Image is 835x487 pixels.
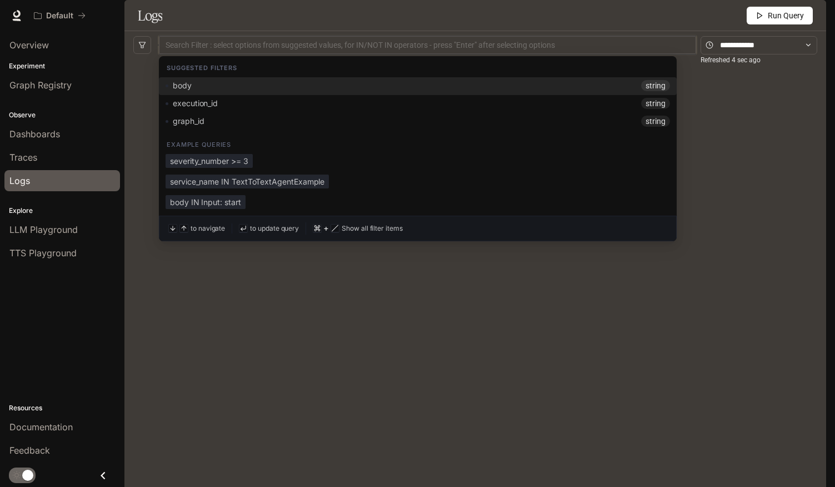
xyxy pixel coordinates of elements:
span: Show all filter items [342,223,403,233]
section: + [306,222,403,235]
div: Example Queries [159,133,677,154]
p: Default [46,11,73,21]
span: string [641,80,670,91]
button: All workspaces [29,4,91,27]
div: Suggested Filters [159,56,677,77]
button: filter [133,36,151,54]
span: filter [138,41,146,49]
span: to update query [250,223,299,233]
span: service_name IN TextToTextAgentExample [166,175,329,188]
span: string [641,98,670,109]
span: graph_id [173,116,204,126]
span: string [641,116,670,127]
span: body [173,81,192,91]
span: to navigate [191,223,225,233]
span: execution_id [173,98,218,108]
h1: Logs [138,4,162,27]
span: body IN Input: start [166,195,246,209]
article: Refreshed 4 sec ago [701,55,761,66]
span: severity_number >= 3 [166,154,253,168]
button: Run Query [747,7,813,24]
span: Run Query [768,9,804,22]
